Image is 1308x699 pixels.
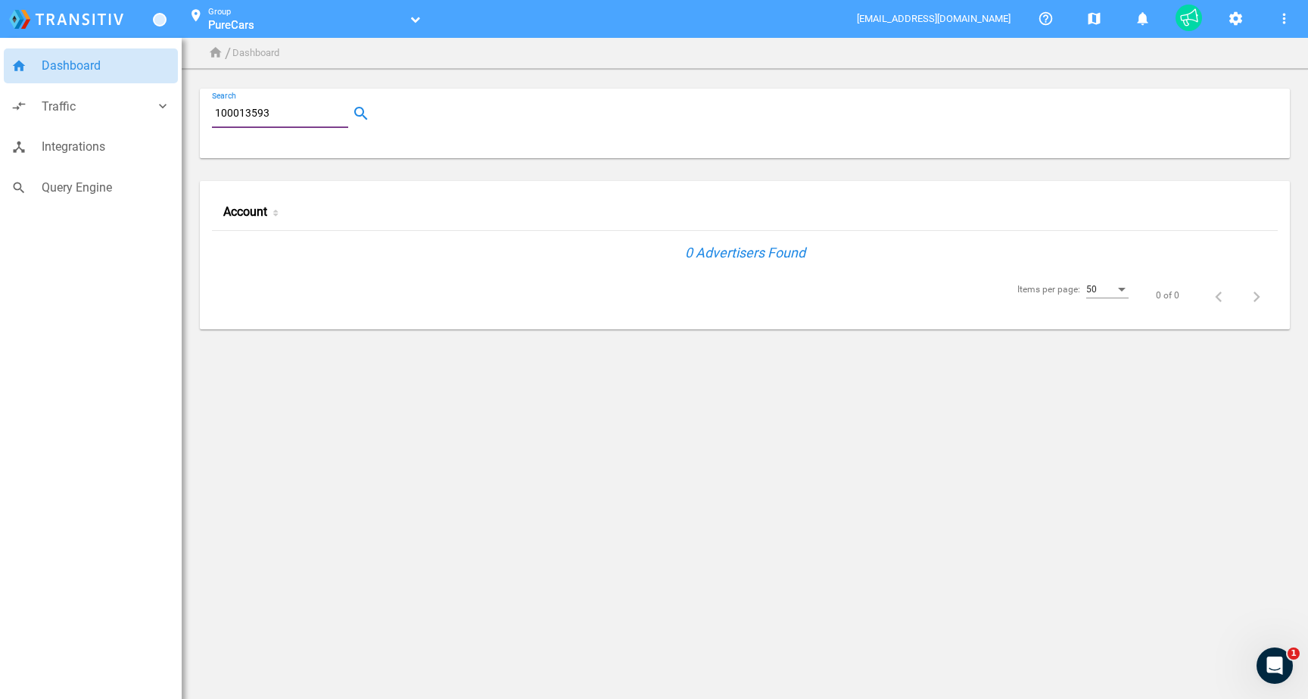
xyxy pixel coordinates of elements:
span: 1 [1288,648,1300,660]
div: Items per page: [1017,282,1080,297]
span: [EMAIL_ADDRESS][DOMAIN_NAME] [857,13,1012,24]
iframe: Intercom live chat [1257,648,1293,684]
i: compare_arrows [11,98,26,114]
mat-icon: more_vert [1275,10,1293,28]
mat-icon: notifications [1133,10,1151,28]
span: 50 [1086,284,1097,295]
i: device_hub [11,139,26,154]
span: Integrations [42,137,170,157]
i: home [208,45,223,61]
a: compare_arrowsTraffickeyboard_arrow_down [4,89,178,124]
button: More [1269,3,1299,33]
span: Dashboard [42,56,170,76]
button: Previous page [1204,281,1234,311]
mat-icon: map [1085,10,1103,28]
div: 0 of 0 [1156,289,1179,303]
a: searchQuery Engine [4,170,178,205]
h4: 0 Advertisers Found [236,243,1253,262]
span: PureCars [208,18,254,32]
img: logo [9,10,123,29]
li: Dashboard [232,45,279,61]
span: Traffic [42,97,155,117]
i: keyboard_arrow_down [155,98,170,114]
a: device_hubIntegrations [4,130,178,164]
a: homeDashboard [4,48,178,83]
small: Group [208,7,231,17]
mat-select: Items per page: [1086,285,1129,295]
button: Next page [1241,281,1272,311]
a: Toggle Menu [153,13,167,27]
i: search [11,180,26,195]
i: home [11,58,26,73]
mat-icon: help_outline [1036,10,1054,28]
div: Account [212,193,478,231]
mat-icon: location_on [187,8,205,27]
li: / [225,41,231,65]
mat-icon: settings [1226,10,1244,28]
span: Query Engine [42,178,170,198]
